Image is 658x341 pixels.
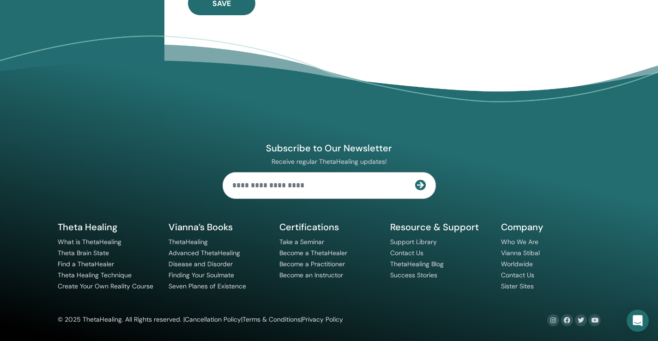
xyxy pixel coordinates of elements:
[169,260,233,268] a: Disease and Disorder
[390,249,423,257] a: Contact Us
[58,314,343,325] div: © 2025 ThetaHealing. All Rights reserved. | | |
[58,238,121,246] a: What is ThetaHealing
[302,315,343,323] a: Privacy Policy
[185,315,241,323] a: Cancellation Policy
[58,260,114,268] a: Find a ThetaHealer
[501,221,601,233] h5: Company
[58,271,132,279] a: Theta Healing Technique
[279,221,379,233] h5: Certifications
[390,238,437,246] a: Support Library
[58,221,157,233] h5: Theta Healing
[169,221,268,233] h5: Vianna’s Books
[169,249,240,257] a: Advanced ThetaHealing
[58,249,109,257] a: Theta Brain State
[501,271,534,279] a: Contact Us
[627,310,649,332] div: Open Intercom Messenger
[169,238,208,246] a: ThetaHealing
[279,238,324,246] a: Take a Seminar
[390,260,444,268] a: ThetaHealing Blog
[501,260,533,268] a: Worldwide
[223,157,436,166] p: Receive regular ThetaHealing updates!
[390,221,490,233] h5: Resource & Support
[279,260,345,268] a: Become a Practitioner
[169,271,234,279] a: Finding Your Soulmate
[501,238,538,246] a: Who We Are
[279,249,347,257] a: Become a ThetaHealer
[279,271,343,279] a: Become an Instructor
[501,282,534,290] a: Sister Sites
[169,282,246,290] a: Seven Planes of Existence
[390,271,437,279] a: Success Stories
[58,282,153,290] a: Create Your Own Reality Course
[501,249,540,257] a: Vianna Stibal
[242,315,301,323] a: Terms & Conditions
[223,142,436,154] h4: Subscribe to Our Newsletter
